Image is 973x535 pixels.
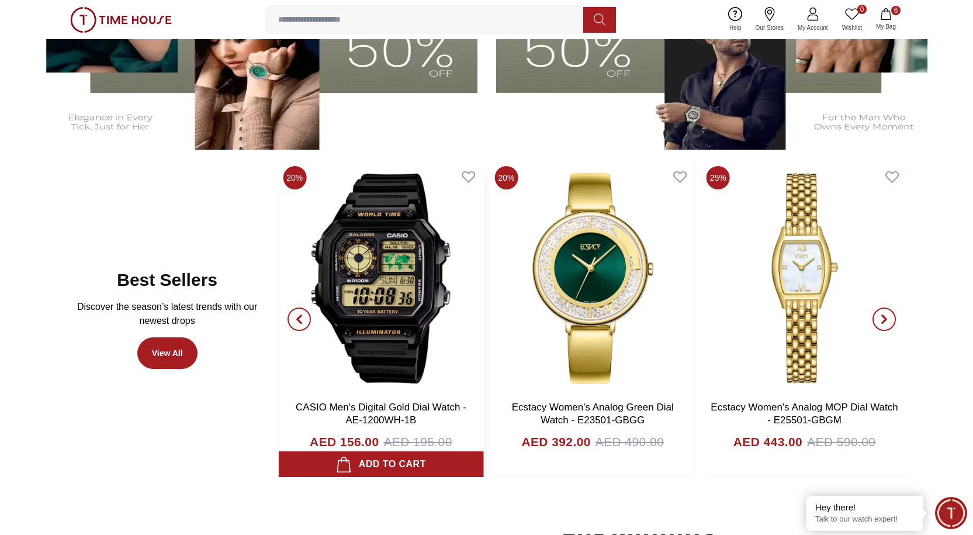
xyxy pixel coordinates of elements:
[310,433,379,451] h4: AED 156.00
[137,337,198,369] a: View All
[707,166,730,189] span: 25%
[336,456,426,472] div: Add to cart
[711,402,898,426] a: Ecstacy Women's Analog MOP Dial Watch - E25501-GBGM
[835,5,869,34] a: 0Wishlist
[857,5,867,14] span: 0
[749,5,791,34] a: Our Stores
[871,22,901,31] span: My Bag
[595,433,664,451] span: AED 490.00
[117,270,217,291] h2: Best Sellers
[722,5,749,34] a: Help
[75,300,259,328] p: Discover the season’s latest trends with our newest drops
[296,402,466,426] a: CASIO Men's Digital Gold Dial Watch - AE-1200WH-1B
[383,433,452,451] span: AED 195.00
[793,23,833,32] span: My Account
[815,515,915,524] p: Talk to our watch expert!
[70,7,172,33] img: ...
[837,23,867,32] span: Wishlist
[869,6,903,33] button: 6My Bag
[521,433,590,451] h4: AED 392.00
[495,166,518,189] span: 20%
[935,497,967,529] div: Chat Widget
[702,161,907,395] img: Ecstacy Women's Analog MOP Dial Watch - E25501-GBGM
[751,23,788,32] span: Our Stores
[815,502,915,513] div: Hey there!
[278,161,483,395] img: CASIO Men's Digital Gold Dial Watch - AE-1200WH-1B
[807,433,875,451] span: AED 590.00
[278,451,483,477] button: Add to cart
[891,6,901,15] span: 6
[512,402,674,426] a: Ecstacy Women's Analog Green Dial Watch - E23501-GBGG
[733,433,802,451] h4: AED 443.00
[725,23,746,32] span: Help
[490,161,695,395] img: Ecstacy Women's Analog Green Dial Watch - E23501-GBGG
